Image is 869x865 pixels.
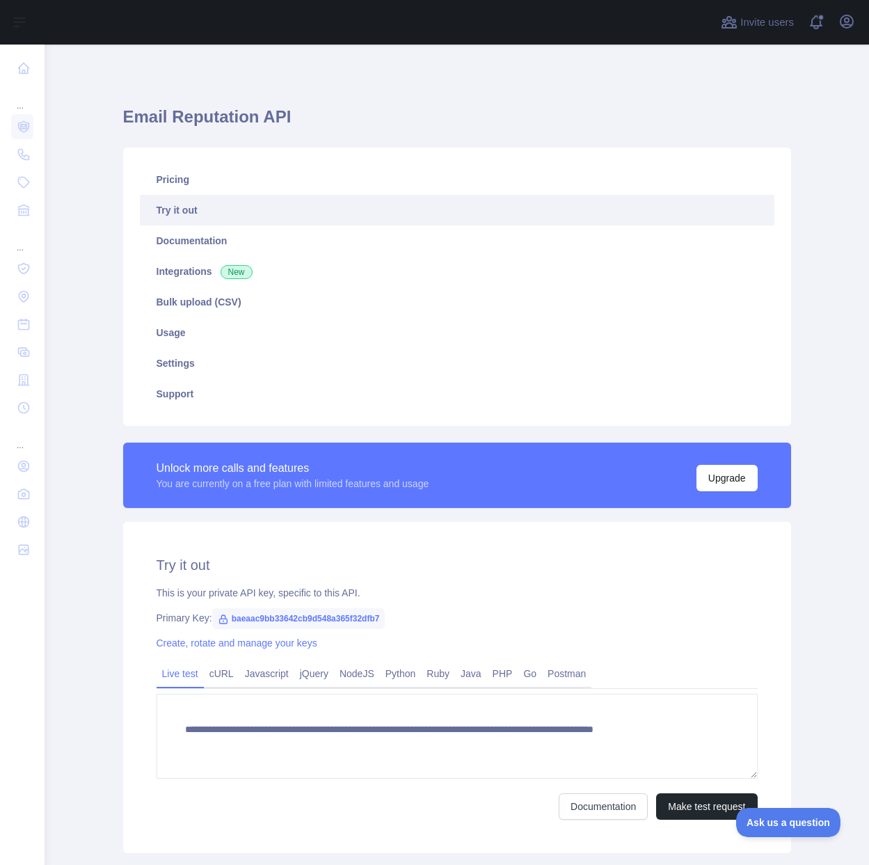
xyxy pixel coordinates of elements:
div: ... [11,225,33,253]
a: Bulk upload (CSV) [140,287,774,317]
a: Postman [542,662,591,685]
div: You are currently on a free plan with limited features and usage [157,477,429,491]
span: Invite users [740,15,794,31]
a: Ruby [421,662,455,685]
a: NodeJS [334,662,380,685]
a: Pricing [140,164,774,195]
button: Make test request [656,793,757,820]
button: Upgrade [696,465,758,491]
button: Invite users [718,11,797,33]
a: Create, rotate and manage your keys [157,637,317,649]
span: baeaac9bb33642cb9d548a365f32dfb7 [212,608,385,629]
a: PHP [487,662,518,685]
a: Documentation [559,793,648,820]
iframe: Toggle Customer Support [736,808,841,837]
a: Documentation [140,225,774,256]
div: ... [11,84,33,111]
a: Support [140,379,774,409]
a: Settings [140,348,774,379]
div: Primary Key: [157,611,758,625]
span: New [221,265,253,279]
a: Usage [140,317,774,348]
a: Try it out [140,195,774,225]
div: ... [11,423,33,451]
a: Java [455,662,487,685]
a: jQuery [294,662,334,685]
a: Go [518,662,542,685]
a: Integrations New [140,256,774,287]
h1: Email Reputation API [123,106,791,139]
a: cURL [204,662,239,685]
a: Live test [157,662,204,685]
a: Python [380,662,422,685]
a: Javascript [239,662,294,685]
div: This is your private API key, specific to this API. [157,586,758,600]
div: Unlock more calls and features [157,460,429,477]
h2: Try it out [157,555,758,575]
